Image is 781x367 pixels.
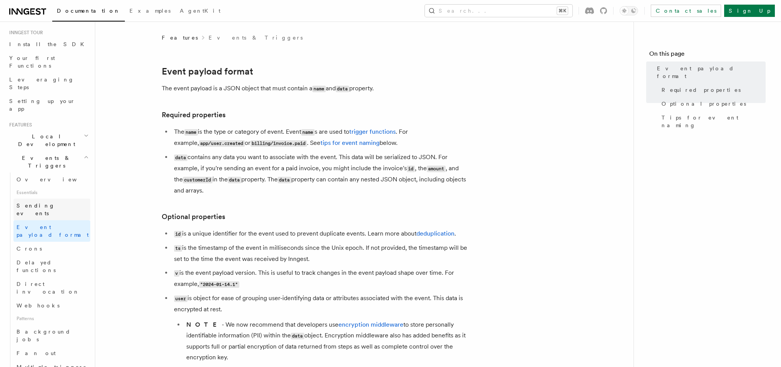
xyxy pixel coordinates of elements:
span: Features [162,34,198,42]
a: Event payload format [13,220,90,242]
code: data [228,177,241,183]
a: Event payload format [654,61,766,83]
a: AgentKit [175,2,225,21]
code: data [336,86,349,92]
span: Examples [129,8,171,14]
li: - We now recommend that developers use to store personally identifiable information (PII) within ... [184,319,469,363]
a: Required properties [162,110,226,120]
span: Local Development [6,133,84,148]
a: Leveraging Steps [6,73,90,94]
a: Sending events [13,199,90,220]
span: Event payload format [17,224,89,238]
code: name [312,86,326,92]
a: Events & Triggers [209,34,303,42]
span: Patterns [13,312,90,325]
button: Toggle dark mode [620,6,638,15]
a: Optional properties [658,97,766,111]
span: Event payload format [657,65,766,80]
code: name [184,129,198,136]
a: Optional properties [162,211,225,222]
code: id [174,231,182,237]
span: Webhooks [17,302,60,309]
span: Background jobs [17,329,71,342]
a: Required properties [658,83,766,97]
code: amount [427,166,446,172]
span: Fan out [17,350,56,356]
p: The event payload is a JSON object that must contain a and property. [162,83,469,94]
kbd: ⌘K [557,7,568,15]
span: Leveraging Steps [9,76,74,90]
code: data [291,333,304,339]
span: Delayed functions [17,259,56,273]
a: encryption middleware [338,321,403,328]
a: Examples [125,2,175,21]
span: Events & Triggers [6,154,84,169]
span: Optional properties [662,100,746,108]
code: customerId [183,177,212,183]
span: Your first Functions [9,55,55,69]
span: Crons [17,246,42,252]
a: Install the SDK [6,37,90,51]
a: Direct invocation [13,277,90,299]
li: contains any data you want to associate with the event. This data will be serialized to JSON. For... [172,152,469,196]
span: Install the SDK [9,41,89,47]
span: AgentKit [180,8,221,14]
span: Sending events [17,203,55,216]
a: Setting up your app [6,94,90,116]
span: Features [6,122,32,128]
a: Webhooks [13,299,90,312]
span: Essentials [13,186,90,199]
code: id [407,166,415,172]
a: Background jobs [13,325,90,346]
span: Documentation [57,8,120,14]
a: Documentation [52,2,125,22]
li: The is the type or category of event. Event s are used to . For example, or . See below. [172,126,469,149]
a: Your first Functions [6,51,90,73]
code: name [301,129,315,136]
code: billing/invoice.paid [250,140,307,147]
a: tips for event naming [320,139,380,146]
code: data [174,154,187,161]
code: user [174,296,187,302]
a: Fan out [13,346,90,360]
code: data [278,177,291,183]
span: Direct invocation [17,281,80,295]
h4: On this page [649,49,766,61]
a: trigger functions [349,128,396,135]
span: Tips for event naming [662,114,766,129]
a: Event payload format [162,66,253,77]
code: ts [174,245,182,252]
a: Overview [13,173,90,186]
code: "2024-01-14.1" [199,281,239,288]
li: is the timestamp of the event in milliseconds since the Unix epoch. If not provided, the timestam... [172,242,469,264]
button: Search...⌘K [425,5,572,17]
li: is object for ease of grouping user-identifying data or attributes associated with the event. Thi... [172,293,469,363]
li: is the event payload version. This is useful to track changes in the event payload shape over tim... [172,267,469,290]
strong: NOTE [186,321,222,328]
button: Events & Triggers [6,151,90,173]
span: Setting up your app [9,98,75,112]
a: deduplication [416,230,454,237]
a: Sign Up [724,5,775,17]
span: Inngest tour [6,30,43,36]
a: Tips for event naming [658,111,766,132]
code: app/user.created [199,140,245,147]
li: is a unique identifier for the event used to prevent duplicate events. Learn more about . [172,228,469,239]
a: Contact sales [651,5,721,17]
a: Crons [13,242,90,256]
button: Local Development [6,130,90,151]
span: Overview [17,176,96,183]
code: v [174,270,179,277]
a: Delayed functions [13,256,90,277]
span: Required properties [662,86,741,94]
